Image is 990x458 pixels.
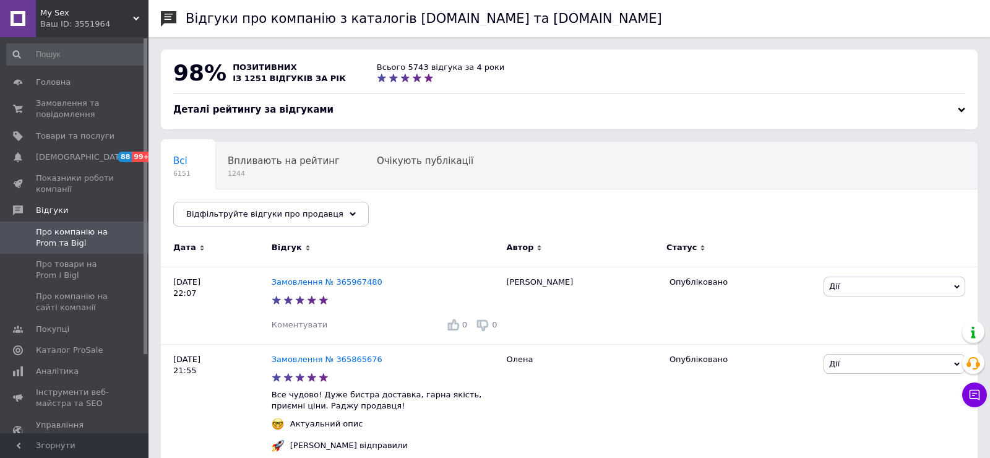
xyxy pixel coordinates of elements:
[173,202,299,214] span: Опубліковані без комен...
[272,418,284,430] img: :nerd_face:
[36,77,71,88] span: Головна
[272,355,382,364] a: Замовлення № 365865676
[40,19,148,30] div: Ваш ID: 3551964
[233,74,346,83] span: із 1251 відгуків за рік
[228,169,340,178] span: 1244
[669,277,814,288] div: Опубліковано
[36,98,114,120] span: Замовлення та повідомлення
[161,267,272,344] div: [DATE] 22:07
[40,7,133,19] span: My Sex
[377,62,504,73] div: Всього 5743 відгука за 4 роки
[36,324,69,335] span: Покупці
[173,242,196,253] span: Дата
[173,169,191,178] span: 6151
[36,345,103,356] span: Каталог ProSale
[272,389,501,412] p: Все чудово! Дуже бистра доставка, гарна якість, приємні ціни. Раджу продавця!
[36,387,114,409] span: Інструменти веб-майстра та SEO
[829,282,840,291] span: Дії
[186,11,662,26] h1: Відгуки про компанію з каталогів [DOMAIN_NAME] та [DOMAIN_NAME]
[287,418,366,430] div: Актуальний опис
[272,277,382,287] a: Замовлення № 365967480
[36,205,68,216] span: Відгуки
[377,155,473,166] span: Очікують публікації
[118,152,132,162] span: 88
[186,209,343,218] span: Відфільтруйте відгуки про продавця
[173,155,187,166] span: Всі
[462,320,467,329] span: 0
[6,43,146,66] input: Пошук
[669,354,814,365] div: Опубліковано
[272,242,302,253] span: Відгук
[36,366,79,377] span: Аналітика
[287,440,411,451] div: [PERSON_NAME] відправили
[161,189,324,236] div: Опубліковані без коментаря
[233,63,297,72] span: позитивних
[666,242,697,253] span: Статус
[829,359,840,368] span: Дії
[272,319,327,331] div: Коментувати
[173,60,226,85] span: 98%
[173,103,965,116] div: Деталі рейтингу за відгуками
[272,320,327,329] span: Коментувати
[506,242,533,253] span: Автор
[36,152,127,163] span: [DEMOGRAPHIC_DATA]
[36,131,114,142] span: Товари та послуги
[132,152,152,162] span: 99+
[492,320,497,329] span: 0
[962,382,987,407] button: Чат з покупцем
[500,267,663,344] div: [PERSON_NAME]
[36,291,114,313] span: Про компанію на сайті компанії
[36,173,114,195] span: Показники роботи компанії
[36,259,114,281] span: Про товари на Prom і Bigl
[173,104,334,115] span: Деталі рейтингу за відгуками
[272,439,284,452] img: :rocket:
[36,420,114,442] span: Управління сайтом
[36,227,114,249] span: Про компанію на Prom та Bigl
[228,155,340,166] span: Впливають на рейтинг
